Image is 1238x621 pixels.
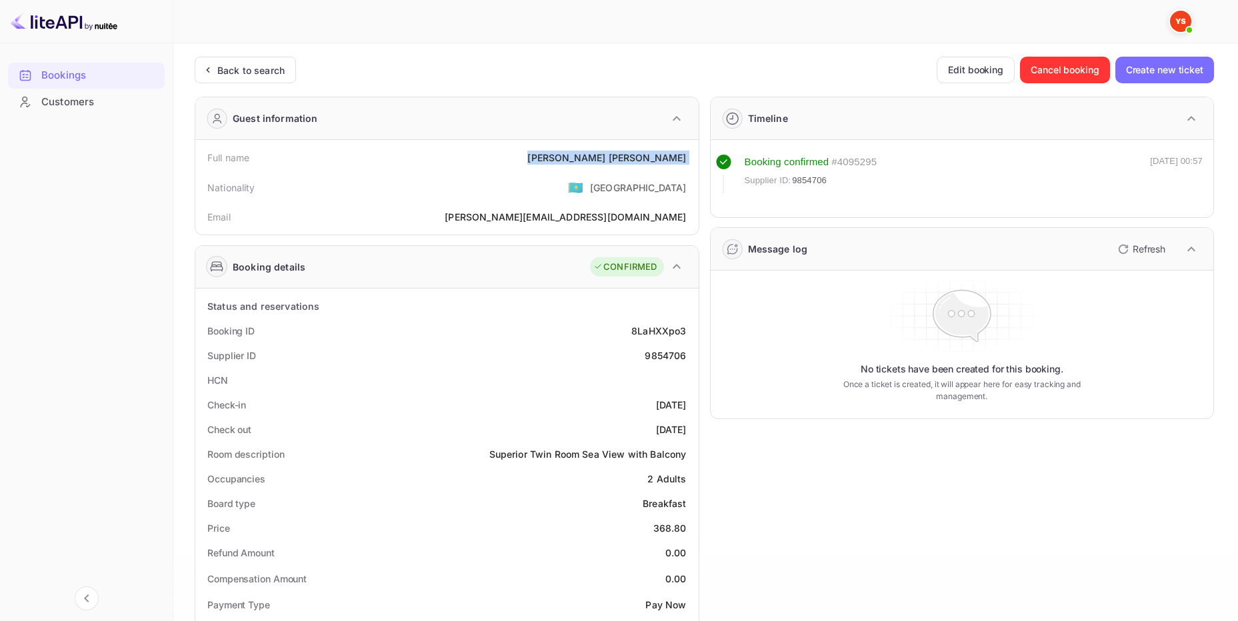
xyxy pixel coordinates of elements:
[207,299,319,313] div: Status and reservations
[8,63,165,87] a: Bookings
[1020,57,1110,83] button: Cancel booking
[665,546,687,560] div: 0.00
[207,373,228,387] div: HCN
[1110,239,1171,260] button: Refresh
[745,155,829,170] div: Booking confirmed
[207,422,251,436] div: Check out
[827,378,1097,402] p: Once a ticket is created, it will appear here for easy tracking and management.
[748,111,788,125] div: Timeline
[207,572,307,586] div: Compensation Amount
[745,174,791,187] span: Supplier ID:
[748,242,808,256] div: Message log
[207,546,275,560] div: Refund Amount
[631,324,686,338] div: 8LaHXXpo3
[445,210,686,224] div: [PERSON_NAME][EMAIL_ADDRESS][DOMAIN_NAME]
[207,324,255,338] div: Booking ID
[75,586,99,610] button: Collapse navigation
[1170,11,1191,32] img: Yandex Support
[489,447,687,461] div: Superior Twin Room Sea View with Balcony
[207,447,284,461] div: Room description
[233,111,318,125] div: Guest information
[656,398,687,412] div: [DATE]
[861,362,1063,376] p: No tickets have been created for this booking.
[233,260,305,274] div: Booking details
[1115,57,1214,83] button: Create new ticket
[8,89,165,114] a: Customers
[207,151,249,165] div: Full name
[8,63,165,89] div: Bookings
[207,398,246,412] div: Check-in
[527,151,686,165] div: [PERSON_NAME] [PERSON_NAME]
[207,521,230,535] div: Price
[217,63,285,77] div: Back to search
[207,472,265,486] div: Occupancies
[937,57,1015,83] button: Edit booking
[207,348,256,362] div: Supplier ID
[656,422,687,436] div: [DATE]
[647,472,686,486] div: 2 Adults
[645,598,686,612] div: Pay Now
[590,181,687,195] div: [GEOGRAPHIC_DATA]
[643,496,686,510] div: Breakfast
[41,68,158,83] div: Bookings
[792,174,827,187] span: 9854706
[41,95,158,110] div: Customers
[653,521,687,535] div: 368.80
[207,181,255,195] div: Nationality
[207,496,255,510] div: Board type
[645,348,686,362] div: 9854706
[207,598,270,612] div: Payment Type
[831,155,877,170] div: # 4095295
[568,175,583,199] span: United States
[11,11,117,32] img: LiteAPI logo
[665,572,687,586] div: 0.00
[1150,155,1203,193] div: [DATE] 00:57
[207,210,231,224] div: Email
[593,261,657,274] div: CONFIRMED
[1133,242,1165,256] p: Refresh
[8,89,165,115] div: Customers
